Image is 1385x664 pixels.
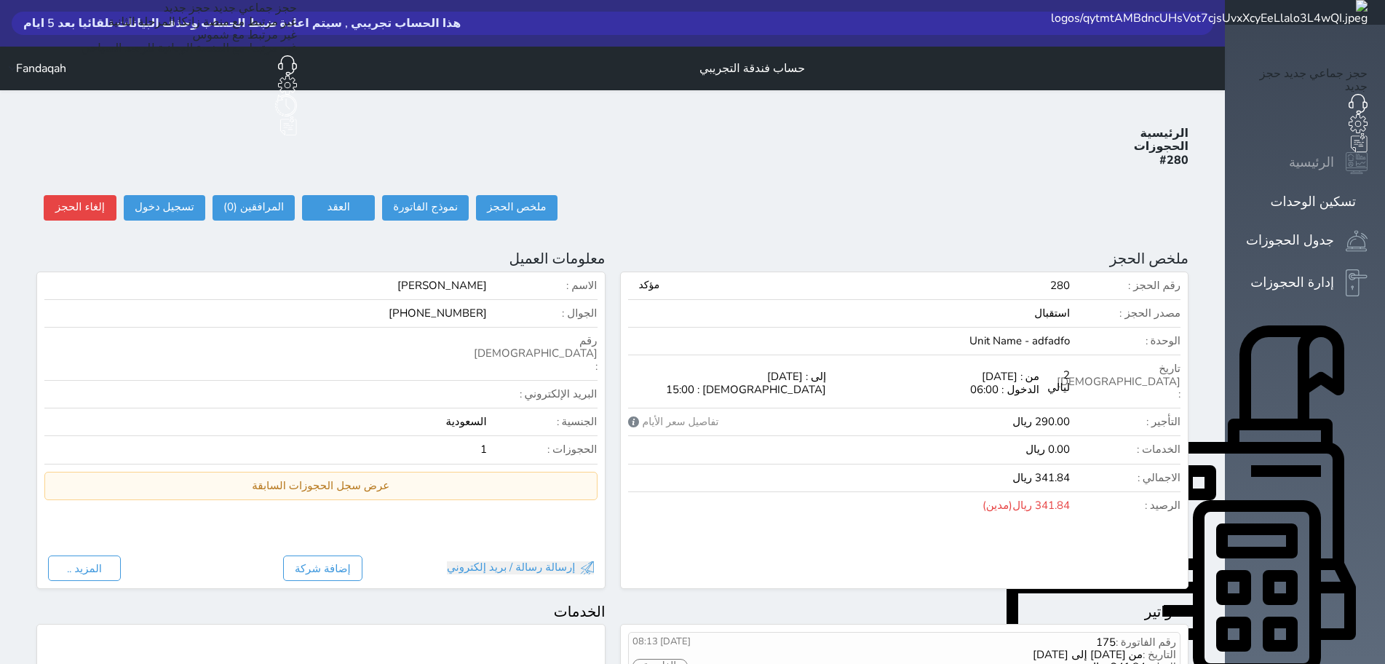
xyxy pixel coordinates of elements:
spn: [PERSON_NAME] [397,280,487,292]
p: من [DATE] إلى [DATE] [1033,649,1143,661]
div: الاجمالي : [1070,472,1180,484]
div: الرئيسية [1289,152,1334,173]
div: الجوال : [487,307,598,320]
div: Unit Name - adfadfo [628,335,1071,347]
a: إدارة الحجوزات [1242,269,1368,297]
div: الفواتير [620,604,1189,620]
a: تسكين الوحدات [1242,191,1368,213]
a: ملاحظات فريق العمل [81,116,297,135]
div: 2 ليالي [1039,369,1070,395]
a: الرئيسية [1140,125,1189,141]
time: [DATE] 08:13 [632,636,795,653]
button: العقد [302,195,375,221]
a: الرئيسية [1242,152,1368,174]
button: إضافة شركة [283,556,362,581]
button: المزيد .. [48,556,121,581]
span: 341.84 ريال [983,499,1070,512]
a: ملاحظات فريق العمل [1242,133,1368,152]
p: 175 [1096,636,1116,649]
div: تاريخ [DEMOGRAPHIC_DATA] : [1070,363,1180,400]
a: حجز جماعي جديد [1284,66,1368,82]
div: مؤكد [628,280,671,291]
div: رقم الحجز : [1070,280,1180,292]
span: 290.00 ريال [1012,416,1070,428]
span: غير مرتبط مع منصة زاتكا المرحلة الثانية [108,14,297,30]
div: الاسم : [487,280,598,292]
p: (مدين) [983,499,1013,512]
a: الدعم الفني [81,55,297,76]
button: إرسالة رسالة / بريد إلكتروني [447,561,593,574]
span: ملخص الحجز [1110,250,1188,267]
div: تسكين الوحدات [1271,191,1356,213]
p: عرض سجل الحجوزات السابقة [52,480,590,492]
div: الرصيد : [1070,499,1180,512]
a: الحجوزات [1134,138,1188,154]
a: Activity logs [81,95,297,116]
div: الحجوزات : [487,443,598,456]
div: 0.00 ريال [628,443,1071,456]
span: من : [DATE] [841,371,1039,383]
span: التاريخ : [795,649,1176,661]
div: الجنسية : [487,416,598,428]
div: استقبال [628,307,1071,320]
span: معلومات العميل [509,250,606,267]
p: الدخول : 06:00 [841,384,1039,396]
div: الخدمات [36,604,606,620]
span: رقم الفاتورة : [795,636,1176,649]
button: إلغاء الحجز [44,195,116,221]
div: رقم [DEMOGRAPHIC_DATA] : [487,335,598,373]
a: حجز جديد [1260,66,1368,95]
a: #280 [1159,152,1188,168]
div: جدول الحجوزات [1246,230,1334,251]
div: مصدر الحجز : [1070,307,1180,320]
div: تفاصيل سعر الأيام [628,416,719,428]
div: السعودية [44,416,487,428]
a: الدعم الفني [1242,94,1368,114]
div: 1 [44,443,487,456]
p: [DEMOGRAPHIC_DATA] : 15:00 [628,384,827,396]
button: نموذج الفاتورة [382,195,469,221]
div: إدارة الحجوزات [1250,272,1334,293]
button: تسجيل دخول [124,195,205,221]
a: الإعدادات [1242,114,1368,133]
a: جدول الحجوزات [1242,230,1368,252]
div: 341.84 ريال [628,472,1071,484]
span: هذا الحساب تجريبي , سيتم اعادة ضبط الحساب وحذف البيانات تلقائيا بعد 5 ايام [23,17,1202,29]
span: إلى : [DATE] [628,371,827,383]
span: غير مرتبط مع شموس [192,27,296,43]
a: [PHONE_NUMBER] [389,306,487,320]
button: المرافقين (0) [213,195,295,221]
div: 280 [716,280,1070,292]
button: ملخص الحجز [476,195,557,221]
div: الخدمات : [1070,443,1180,456]
div: التأجير : [1070,416,1180,428]
div: حساب فندقة التجريبي [699,60,805,77]
a: الإعدادات [81,76,297,95]
span: غير مرتبط مع المنصة الوطنية للرصد السياحي [81,40,297,56]
div: الوحدة : [1070,335,1180,347]
div: البريد الإلكتروني : [487,388,598,400]
span: Fandaqah [16,62,66,75]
